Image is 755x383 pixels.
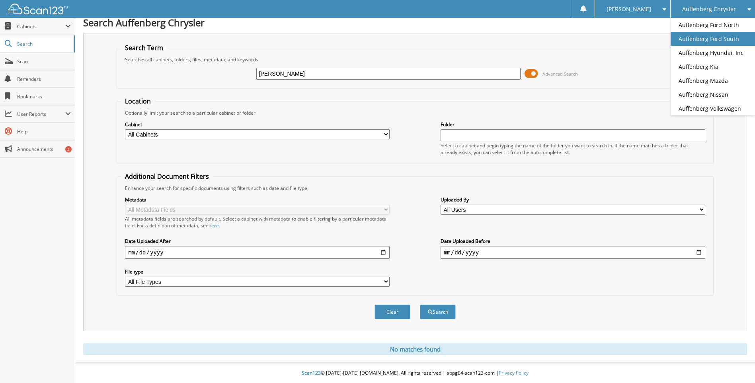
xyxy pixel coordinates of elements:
iframe: Chat Widget [715,345,755,383]
span: Cabinets [17,23,65,30]
button: Search [420,305,456,319]
span: Scan123 [302,369,321,376]
span: Help [17,128,71,135]
div: Select a cabinet and begin typing the name of the folder you want to search in. If the name match... [441,142,705,156]
span: Advanced Search [542,71,578,77]
a: Auffenberg Kia [671,60,755,74]
a: Auffenberg Volkswagen [671,102,755,115]
div: 2 [65,146,72,152]
label: Date Uploaded After [125,238,390,244]
legend: Additional Document Filters [121,172,213,181]
div: All metadata fields are searched by default. Select a cabinet with metadata to enable filtering b... [125,215,390,229]
img: scan123-logo-white.svg [8,4,68,14]
a: Auffenberg Ford South [671,32,755,46]
span: Reminders [17,76,71,82]
span: Announcements [17,146,71,152]
a: here [209,222,219,229]
a: Auffenberg Nissan [671,88,755,102]
span: Scan [17,58,71,65]
div: No matches found [83,343,747,355]
legend: Location [121,97,155,106]
label: Folder [441,121,705,128]
div: Enhance your search for specific documents using filters such as date and file type. [121,185,709,191]
button: Clear [375,305,410,319]
a: Auffenberg Ford North [671,18,755,32]
div: Searches all cabinets, folders, files, metadata, and keywords [121,56,709,63]
a: Privacy Policy [499,369,529,376]
span: User Reports [17,111,65,117]
input: end [441,246,705,259]
label: Date Uploaded Before [441,238,705,244]
div: Optionally limit your search to a particular cabinet or folder [121,109,709,116]
input: start [125,246,390,259]
label: File type [125,268,390,275]
span: [PERSON_NAME] [607,7,651,12]
h1: Search Auffenberg Chrysler [83,16,747,29]
span: Auffenberg Chrysler [682,7,736,12]
a: Auffenberg Mazda [671,74,755,88]
legend: Search Term [121,43,167,52]
span: Bookmarks [17,93,71,100]
label: Cabinet [125,121,390,128]
a: Auffenberg Hyundai, Inc [671,46,755,60]
label: Uploaded By [441,196,705,203]
span: Search [17,41,70,47]
label: Metadata [125,196,390,203]
div: © [DATE]-[DATE] [DOMAIN_NAME]. All rights reserved | appg04-scan123-com | [75,363,755,383]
